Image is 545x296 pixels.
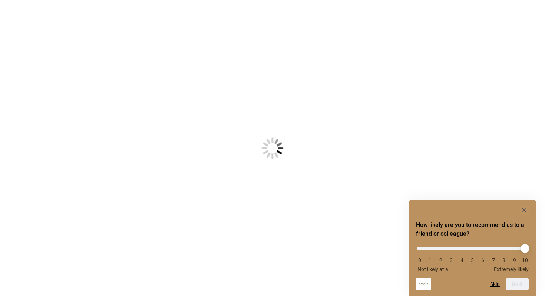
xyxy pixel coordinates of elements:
[469,257,476,263] li: 5
[458,257,466,263] li: 4
[426,257,434,263] li: 1
[417,266,450,272] span: Not likely at all
[447,257,455,263] li: 3
[416,257,423,263] li: 0
[416,241,529,272] div: How likely are you to recommend us to a friend or colleague? Select an option from 0 to 10, with ...
[490,281,500,287] button: Skip
[494,266,529,272] span: Extremely likely
[416,221,529,238] h2: How likely are you to recommend us to a friend or colleague? Select an option from 0 to 10, with ...
[490,257,497,263] li: 7
[520,206,529,215] button: Hide survey
[437,257,445,263] li: 2
[511,257,518,263] li: 9
[521,257,529,263] li: 10
[416,206,529,290] div: How likely are you to recommend us to a friend or colleague? Select an option from 0 to 10, with ...
[506,278,529,290] button: Next question
[225,101,320,196] img: Loading
[479,257,486,263] li: 6
[500,257,508,263] li: 8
